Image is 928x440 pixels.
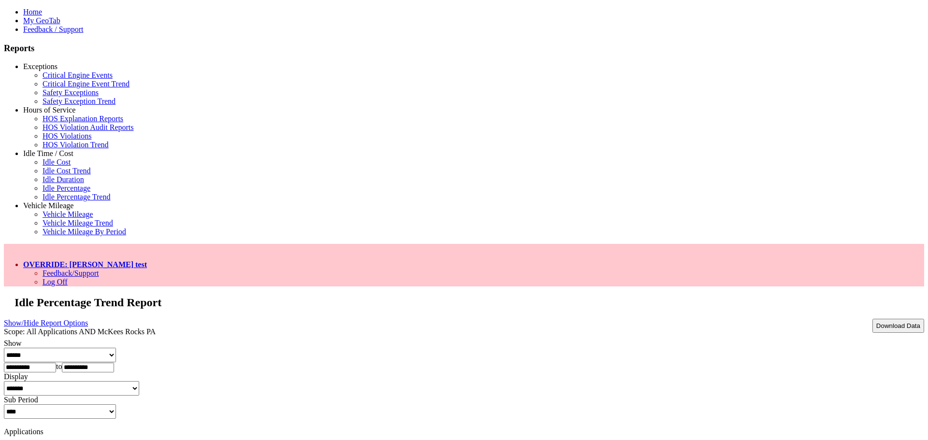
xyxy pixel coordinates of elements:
label: Display [4,372,28,381]
a: Vehicle Mileage [43,210,93,218]
a: Idle Percentage Trend [43,193,110,201]
label: Sub Period [4,396,38,404]
a: HOS Violation Audit Reports [43,123,134,131]
a: Critical Engine Event Trend [43,80,130,88]
a: Safety Exceptions [43,88,99,97]
button: Download Data [872,319,924,333]
a: Hours of Service [23,106,75,114]
h2: Idle Percentage Trend Report [14,296,924,309]
a: Feedback/Support [43,269,99,277]
a: HOS Violations [43,132,91,140]
a: Exceptions [23,62,58,71]
h3: Reports [4,43,924,54]
a: Vehicle Mileage Trend [43,219,113,227]
a: Idle Duration [43,175,84,184]
a: Home [23,8,42,16]
a: Idle Percentage [43,184,90,192]
a: HOS Explanation Reports [43,114,123,123]
a: Critical Engine Events [43,71,113,79]
a: Safety Exception Trend [43,97,116,105]
a: My GeoTab [23,16,60,25]
a: Idle Cost [43,158,71,166]
label: Show [4,339,21,347]
a: HOS Violation Trend [43,141,109,149]
a: Idle Time / Cost [23,149,73,157]
a: Show/Hide Report Options [4,316,88,329]
a: Idle Cost Trend [43,167,91,175]
a: Feedback / Support [23,25,83,33]
a: Vehicle Mileage By Period [43,227,126,236]
span: to [56,362,62,370]
label: Applications [4,427,43,436]
span: Scope: All Applications AND McKees Rocks PA [4,327,156,336]
a: Log Off [43,278,68,286]
a: Vehicle Mileage [23,201,73,210]
a: OVERRIDE: [PERSON_NAME] test [23,260,147,269]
